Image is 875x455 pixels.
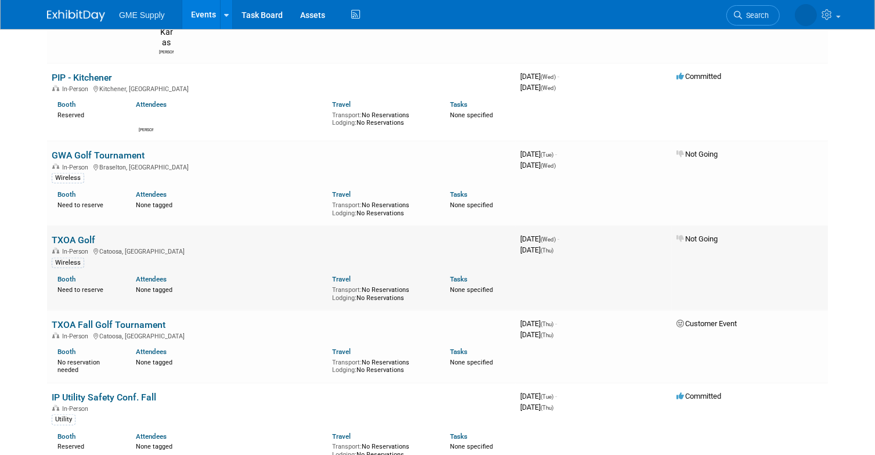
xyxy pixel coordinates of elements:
[555,392,557,400] span: -
[159,48,174,55] div: Chuck Karas
[450,275,467,283] a: Tasks
[52,85,59,91] img: In-Person Event
[555,319,557,328] span: -
[52,84,511,93] div: Kitchener, [GEOGRAPHIC_DATA]
[139,126,153,133] div: Gary Baker
[62,333,92,340] span: In-Person
[47,10,105,21] img: ExhibitDay
[57,284,118,294] div: Need to reserve
[332,443,362,450] span: Transport:
[332,210,357,217] span: Lodging:
[450,201,493,209] span: None specified
[332,199,433,217] div: No Reservations No Reservations
[136,275,167,283] a: Attendees
[332,348,351,356] a: Travel
[795,4,817,26] img: Amanda Riley
[450,100,467,109] a: Tasks
[52,173,84,183] div: Wireless
[136,440,323,451] div: None tagged
[57,275,75,283] a: Booth
[57,190,75,198] a: Booth
[136,284,323,294] div: None tagged
[541,85,556,91] span: (Wed)
[520,161,556,169] span: [DATE]
[541,162,556,169] span: (Wed)
[332,286,362,294] span: Transport:
[136,199,323,210] div: None tagged
[57,199,118,210] div: Need to reserve
[52,414,75,425] div: Utility
[52,258,84,268] div: Wireless
[332,100,351,109] a: Travel
[520,72,559,81] span: [DATE]
[62,405,92,413] span: In-Person
[332,109,433,127] div: No Reservations No Reservations
[520,330,553,339] span: [DATE]
[520,83,556,92] span: [DATE]
[450,443,493,450] span: None specified
[52,246,511,255] div: Catoosa, [GEOGRAPHIC_DATA]
[52,162,511,171] div: Braselton, [GEOGRAPHIC_DATA]
[541,151,553,158] span: (Tue)
[541,332,553,338] span: (Thu)
[52,331,511,340] div: Catoosa, [GEOGRAPHIC_DATA]
[332,119,357,127] span: Lodging:
[541,321,553,327] span: (Thu)
[119,10,165,20] span: GME Supply
[57,109,118,120] div: Reserved
[450,111,493,119] span: None specified
[52,319,165,330] a: TXOA Fall Golf Tournament
[557,234,559,243] span: -
[136,190,167,198] a: Attendees
[676,72,721,81] span: Committed
[541,236,556,243] span: (Wed)
[541,74,556,80] span: (Wed)
[676,234,718,243] span: Not Going
[62,248,92,255] span: In-Person
[742,11,769,20] span: Search
[62,164,92,171] span: In-Person
[332,190,351,198] a: Travel
[62,85,92,93] span: In-Person
[57,356,118,374] div: No reservation needed
[52,392,156,403] a: IP Utility Safety Conf. Fall
[332,111,362,119] span: Transport:
[57,440,118,451] div: Reserved
[57,432,75,440] a: Booth
[52,333,59,338] img: In-Person Event
[57,100,75,109] a: Booth
[520,234,559,243] span: [DATE]
[136,432,167,440] a: Attendees
[332,294,357,302] span: Lodging:
[52,405,59,411] img: In-Person Event
[520,392,557,400] span: [DATE]
[676,150,718,158] span: Not Going
[541,247,553,254] span: (Thu)
[52,234,95,245] a: TXOA Golf
[520,319,557,328] span: [DATE]
[520,150,557,158] span: [DATE]
[332,284,433,302] div: No Reservations No Reservations
[136,356,323,367] div: None tagged
[332,366,357,374] span: Lodging:
[136,100,167,109] a: Attendees
[520,245,553,254] span: [DATE]
[52,248,59,254] img: In-Person Event
[52,72,112,83] a: PIP - Kitchener
[557,72,559,81] span: -
[450,286,493,294] span: None specified
[332,275,351,283] a: Travel
[450,432,467,440] a: Tasks
[332,359,362,366] span: Transport:
[541,405,553,411] span: (Thu)
[450,190,467,198] a: Tasks
[541,393,553,400] span: (Tue)
[136,348,167,356] a: Attendees
[676,319,737,328] span: Customer Event
[450,359,493,366] span: None specified
[332,356,433,374] div: No Reservations No Reservations
[555,150,557,158] span: -
[139,112,153,126] img: Gary Baker
[52,150,145,161] a: GWA Golf Tournament
[332,201,362,209] span: Transport:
